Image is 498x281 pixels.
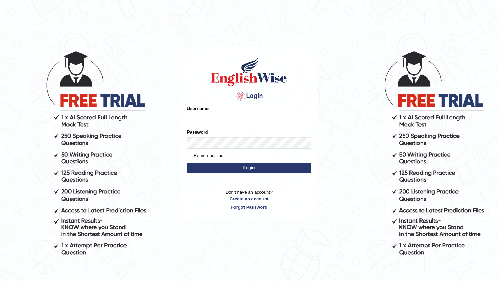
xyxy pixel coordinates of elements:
[187,204,311,210] a: Forgot Password
[187,196,311,202] a: Create an account
[187,105,209,112] label: Username
[187,163,311,173] button: Login
[187,189,311,210] p: Don't have an account?
[187,129,208,135] label: Password
[187,154,191,158] input: Remember me
[187,152,223,159] label: Remember me
[210,56,288,87] img: Logo of English Wise sign in for intelligent practice with AI
[187,91,311,102] h4: Login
